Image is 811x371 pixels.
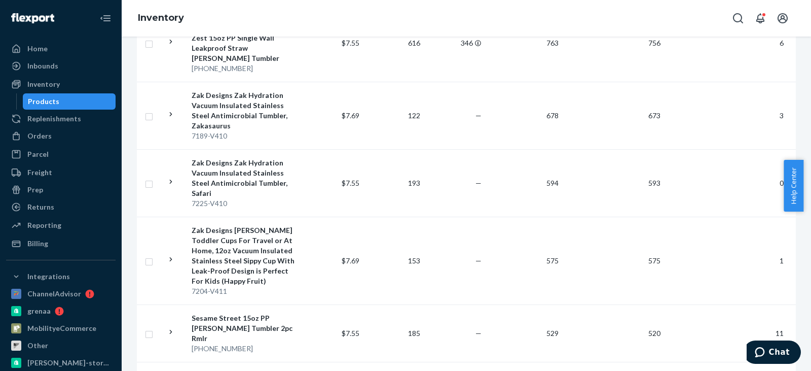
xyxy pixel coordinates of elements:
[192,63,298,74] div: [PHONE_NUMBER]
[776,111,788,120] span: 3
[95,8,116,28] button: Close Navigation
[27,114,81,124] div: Replenishments
[27,44,48,54] div: Home
[192,313,298,344] div: Sesame Street 15oz PP [PERSON_NAME] Tumbler 2pc Rmlr
[6,303,116,319] a: grenaa
[27,239,48,249] div: Billing
[27,185,43,195] div: Prep
[192,131,298,141] div: 7189-V410
[192,90,298,131] div: Zak Designs Zak Hydration Vacuum Insulated Stainless Steel Antimicrobial Tumbler, Zakasaurus
[6,58,116,74] a: Inbounds
[6,217,116,233] a: Reporting
[475,256,482,265] span: —
[644,256,665,265] span: 575
[784,160,803,212] button: Help Center
[27,306,51,316] div: grenaa
[542,39,563,47] span: 763
[192,225,298,286] div: Zak Designs [PERSON_NAME] Toddler Cups For Travel or At Home, 12oz Vacuum Insulated Stainless Ste...
[542,256,563,265] span: 575
[6,182,116,198] a: Prep
[644,179,665,187] span: 593
[23,93,116,110] a: Products
[27,202,54,212] div: Returns
[542,329,563,338] span: 529
[27,220,61,230] div: Reporting
[27,289,81,299] div: ChannelAdvisor
[363,305,424,362] td: 185
[192,344,298,354] div: [PHONE_NUMBER]
[192,286,298,296] div: 7204-V411
[138,12,184,23] a: Inventory
[363,4,424,82] td: 616
[6,146,116,162] a: Parcel
[6,199,116,215] a: Returns
[6,320,116,336] a: MobilityeCommerce
[776,179,788,187] span: 0
[27,149,49,159] div: Parcel
[644,111,665,120] span: 673
[11,13,54,23] img: Flexport logo
[771,329,788,338] span: 11
[192,198,298,209] div: 7225-V410
[542,179,563,187] span: 594
[27,61,58,71] div: Inbounds
[342,179,359,187] span: $7.55
[342,329,359,338] span: $7.55
[27,79,60,89] div: Inventory
[776,256,788,265] span: 1
[192,13,298,63] div: Zak Designs Sweet [PERSON_NAME] and Lemon Zest 15oz PP Single Wall Leakproof Straw [PERSON_NAME] ...
[475,179,482,187] span: —
[6,164,116,181] a: Freight
[6,338,116,354] a: Other
[363,217,424,305] td: 153
[747,341,801,366] iframe: Opens a widget where you can chat to one of our agents
[475,111,482,120] span: —
[424,4,485,82] td: 346
[776,39,788,47] span: 6
[475,329,482,338] span: —
[6,286,116,302] a: ChannelAdvisor
[772,8,793,28] button: Open account menu
[27,272,70,282] div: Integrations
[27,131,52,141] div: Orders
[192,158,298,198] div: Zak Designs Zak Hydration Vacuum Insulated Stainless Steel Antimicrobial Tumbler, Safari
[342,39,359,47] span: $7.55
[363,149,424,217] td: 193
[6,41,116,57] a: Home
[6,111,116,127] a: Replenishments
[130,4,192,33] ol: breadcrumbs
[644,329,665,338] span: 520
[342,111,359,120] span: $7.69
[27,323,96,333] div: MobilityeCommerce
[28,96,59,107] div: Products
[6,128,116,144] a: Orders
[27,358,113,368] div: [PERSON_NAME]-store-test
[728,8,748,28] button: Open Search Box
[750,8,770,28] button: Open notifications
[27,341,48,351] div: Other
[6,235,116,252] a: Billing
[6,268,116,285] button: Integrations
[6,76,116,92] a: Inventory
[542,111,563,120] span: 678
[6,355,116,371] a: [PERSON_NAME]-store-test
[342,256,359,265] span: $7.69
[363,82,424,149] td: 122
[644,39,665,47] span: 756
[27,167,52,178] div: Freight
